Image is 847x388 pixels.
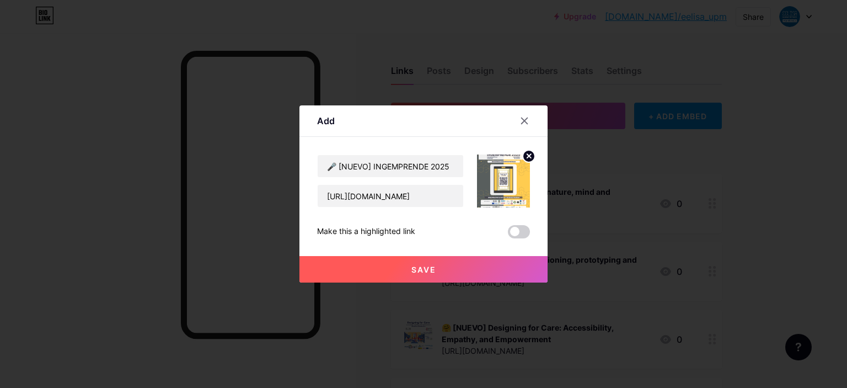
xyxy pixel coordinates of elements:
[299,256,548,283] button: Save
[317,225,415,238] div: Make this a highlighted link
[411,265,436,274] span: Save
[477,155,530,208] img: link_thumbnail
[318,155,463,177] input: Title
[317,114,335,127] div: Add
[318,185,463,207] input: URL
